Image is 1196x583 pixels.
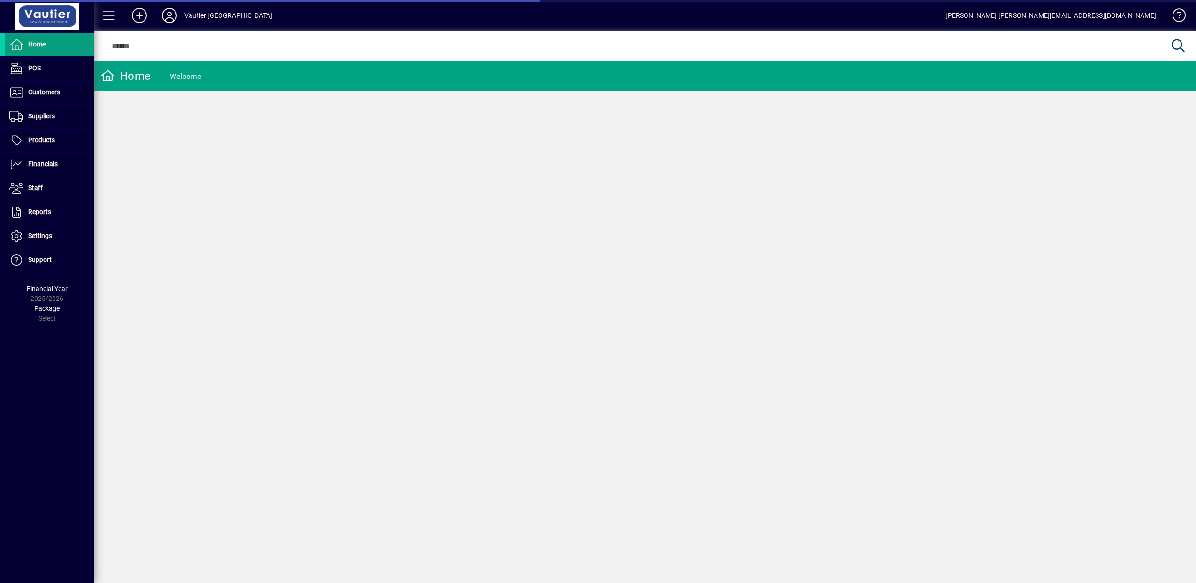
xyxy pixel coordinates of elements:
[184,8,272,23] div: Vautier [GEOGRAPHIC_DATA]
[101,69,151,84] div: Home
[27,285,68,292] span: Financial Year
[154,7,184,24] button: Profile
[5,176,94,200] a: Staff
[28,160,58,168] span: Financials
[1166,2,1184,32] a: Knowledge Base
[28,136,55,144] span: Products
[28,112,55,120] span: Suppliers
[5,57,94,80] a: POS
[28,64,41,72] span: POS
[28,184,43,192] span: Staff
[5,224,94,248] a: Settings
[170,69,201,84] div: Welcome
[34,305,60,312] span: Package
[5,153,94,176] a: Financials
[5,129,94,152] a: Products
[28,40,46,48] span: Home
[28,232,52,239] span: Settings
[28,256,52,263] span: Support
[124,7,154,24] button: Add
[5,248,94,272] a: Support
[5,105,94,128] a: Suppliers
[28,208,51,215] span: Reports
[5,81,94,104] a: Customers
[5,200,94,224] a: Reports
[945,8,1156,23] div: [PERSON_NAME] [PERSON_NAME][EMAIL_ADDRESS][DOMAIN_NAME]
[28,88,60,96] span: Customers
